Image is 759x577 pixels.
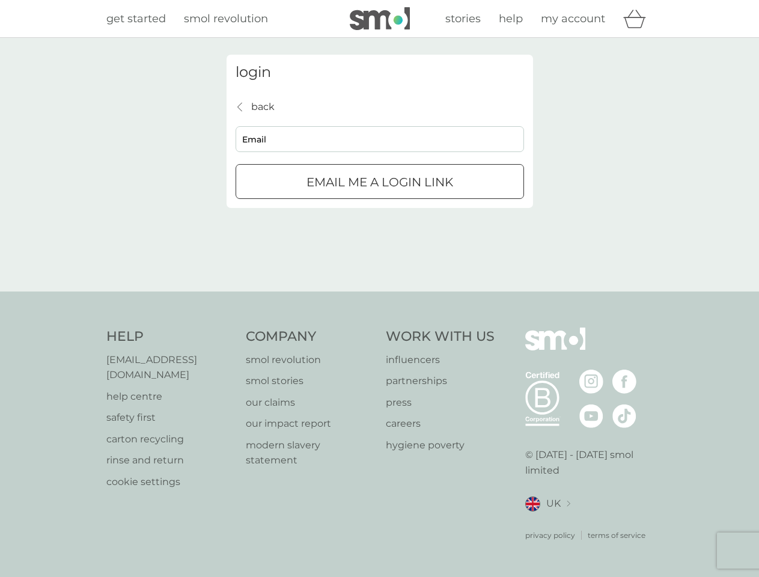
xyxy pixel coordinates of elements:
[579,404,603,428] img: visit the smol Youtube page
[251,99,275,115] p: back
[386,416,495,432] a: careers
[567,501,570,507] img: select a new location
[106,389,234,405] a: help centre
[541,12,605,25] span: my account
[445,10,481,28] a: stories
[246,395,374,411] a: our claims
[236,164,524,199] button: Email me a login link
[246,352,374,368] a: smol revolution
[106,453,234,468] a: rinse and return
[525,496,540,511] img: UK flag
[106,352,234,383] a: [EMAIL_ADDRESS][DOMAIN_NAME]
[246,416,374,432] a: our impact report
[306,172,453,192] p: Email me a login link
[525,328,585,368] img: smol
[499,12,523,25] span: help
[386,328,495,346] h4: Work With Us
[184,10,268,28] a: smol revolution
[546,496,561,511] span: UK
[579,370,603,394] img: visit the smol Instagram page
[386,395,495,411] a: press
[386,438,495,453] a: hygiene poverty
[541,10,605,28] a: my account
[246,438,374,468] a: modern slavery statement
[106,10,166,28] a: get started
[106,474,234,490] a: cookie settings
[445,12,481,25] span: stories
[612,404,636,428] img: visit the smol Tiktok page
[106,328,234,346] h4: Help
[106,432,234,447] a: carton recycling
[386,352,495,368] a: influencers
[350,7,410,30] img: smol
[588,530,645,541] a: terms of service
[499,10,523,28] a: help
[386,373,495,389] a: partnerships
[106,410,234,426] a: safety first
[106,12,166,25] span: get started
[525,447,653,478] p: © [DATE] - [DATE] smol limited
[525,530,575,541] a: privacy policy
[612,370,636,394] img: visit the smol Facebook page
[236,64,524,81] h3: login
[184,12,268,25] span: smol revolution
[246,373,374,389] a: smol stories
[623,7,653,31] div: basket
[246,328,374,346] h4: Company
